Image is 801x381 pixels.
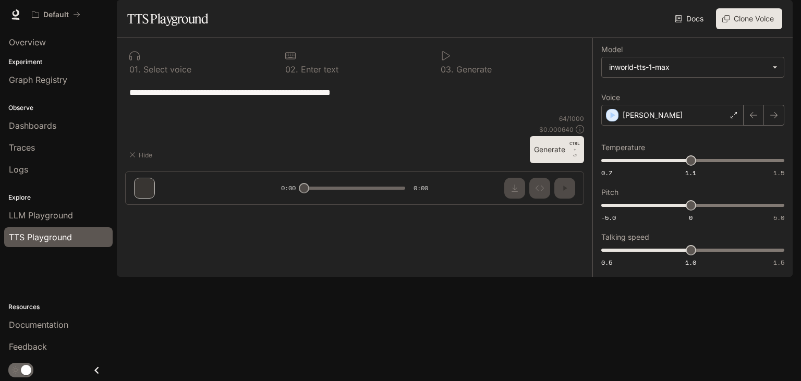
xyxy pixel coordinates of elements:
[569,140,580,159] p: ⏎
[609,62,767,72] div: inworld-tts-1-max
[285,65,298,73] p: 0 2 .
[601,213,616,222] span: -5.0
[539,125,574,134] p: $ 0.000640
[559,114,584,123] p: 64 / 1000
[569,140,580,153] p: CTRL +
[773,258,784,267] span: 1.5
[601,189,618,196] p: Pitch
[673,8,708,29] a: Docs
[689,213,693,222] span: 0
[601,144,645,151] p: Temperature
[601,46,623,53] p: Model
[141,65,191,73] p: Select voice
[601,258,612,267] span: 0.5
[773,168,784,177] span: 1.5
[530,136,584,163] button: GenerateCTRL +⏎
[623,110,683,120] p: [PERSON_NAME]
[601,168,612,177] span: 0.7
[298,65,338,73] p: Enter text
[127,8,208,29] h1: TTS Playground
[685,258,696,267] span: 1.0
[773,213,784,222] span: 5.0
[454,65,492,73] p: Generate
[125,146,159,163] button: Hide
[685,168,696,177] span: 1.1
[716,8,782,29] button: Clone Voice
[601,233,649,241] p: Talking speed
[602,57,784,77] div: inworld-tts-1-max
[441,65,454,73] p: 0 3 .
[601,94,620,101] p: Voice
[27,4,85,25] button: All workspaces
[129,65,141,73] p: 0 1 .
[43,10,69,19] p: Default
